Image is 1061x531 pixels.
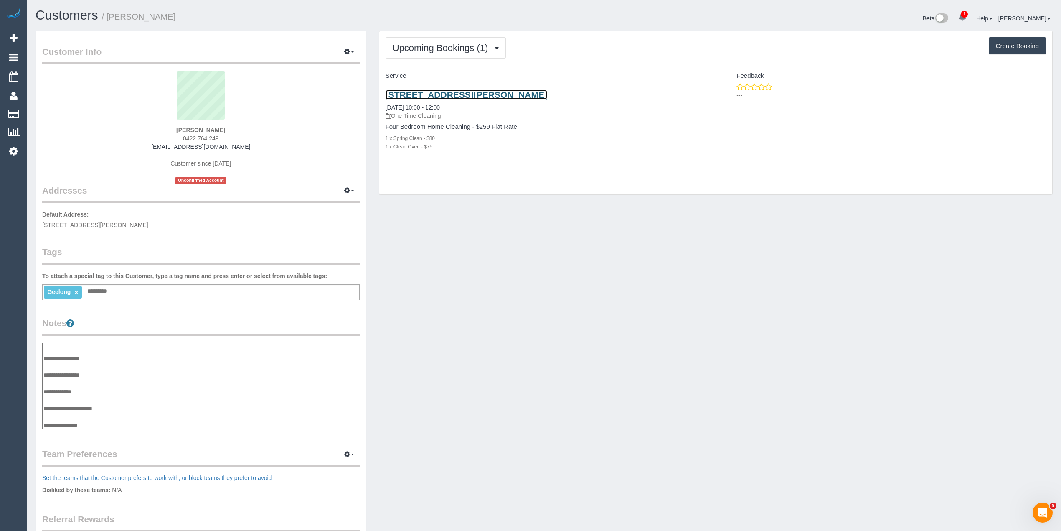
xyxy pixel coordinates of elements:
[386,123,710,130] h4: Four Bedroom Home Cleaning - $259 Flat Rate
[998,15,1051,22] a: [PERSON_NAME]
[42,272,327,280] label: To attach a special tag to this Customer, type a tag name and press enter or select from availabl...
[386,104,440,111] a: [DATE] 10:00 - 12:00
[183,135,219,142] span: 0422 764 249
[976,15,992,22] a: Help
[151,143,250,150] a: [EMAIL_ADDRESS][DOMAIN_NAME]
[1033,503,1053,523] iframe: Intercom live chat
[923,15,949,22] a: Beta
[989,37,1046,55] button: Create Booking
[42,246,360,265] legend: Tags
[386,90,547,100] a: [STREET_ADDRESS][PERSON_NAME]
[5,8,22,20] img: Automaid Logo
[42,475,272,481] a: Set the teams that the Customer prefers to work with, or block teams they prefer to avoid
[102,12,176,21] small: / [PERSON_NAME]
[934,13,948,24] img: New interface
[722,72,1046,79] h4: Feedback
[961,11,968,18] span: 1
[47,288,71,295] span: Geelong
[42,46,360,64] legend: Customer Info
[42,210,89,219] label: Default Address:
[386,37,506,59] button: Upcoming Bookings (1)
[112,487,122,493] span: N/A
[393,43,492,53] span: Upcoming Bookings (1)
[74,289,78,296] a: ×
[736,91,1046,100] p: ---
[42,486,110,494] label: Disliked by these teams:
[1050,503,1056,509] span: 5
[176,127,225,133] strong: [PERSON_NAME]
[42,448,360,467] legend: Team Preferences
[42,317,360,336] legend: Notes
[42,222,148,228] span: [STREET_ADDRESS][PERSON_NAME]
[954,8,970,27] a: 1
[386,72,710,79] h4: Service
[386,135,435,141] small: 1 x Spring Clean - $80
[386,144,432,150] small: 1 x Clean Oven - $75
[170,160,231,167] span: Customer since [DATE]
[386,112,710,120] p: One Time Cleaning
[175,177,226,184] span: Unconfirmed Account
[36,8,98,23] a: Customers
